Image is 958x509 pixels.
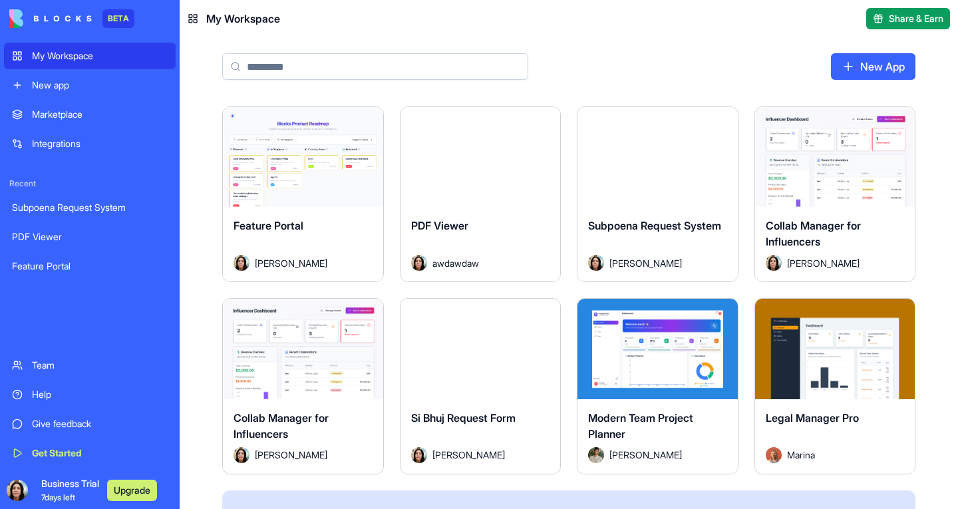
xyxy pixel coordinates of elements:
img: Avatar [234,255,249,271]
a: Legal Manager ProAvatarMarina [754,298,916,474]
img: Avatar [411,255,427,271]
span: Recent [4,178,176,189]
span: Si Bhuj Request Form [411,411,516,424]
span: Business Trial [41,477,99,504]
a: Subpoena Request System [4,194,176,221]
a: New App [831,53,915,80]
button: Share & Earn [866,8,950,29]
div: BETA [102,9,134,28]
span: [PERSON_NAME] [609,256,682,270]
span: Subpoena Request System [588,219,721,232]
div: Feature Portal [12,259,168,273]
span: PDF Viewer [411,219,468,232]
span: My Workspace [206,11,280,27]
span: [PERSON_NAME] [255,256,327,270]
img: ACg8ocLmgbXnee26X-x9uBME53Ej759NXxl2_BQPysHwTm8ylaK2-8x1=s96-c [7,480,28,501]
a: Si Bhuj Request FormAvatar[PERSON_NAME] [400,298,561,474]
span: [PERSON_NAME] [255,448,327,462]
span: 7 days left [41,492,75,502]
button: Upgrade [107,480,157,501]
a: Collab Manager for InfluencersAvatar[PERSON_NAME] [754,106,916,282]
div: Marketplace [32,108,168,121]
span: Modern Team Project Planner [588,411,693,440]
span: Legal Manager Pro [766,411,859,424]
img: Avatar [411,447,427,463]
span: awdawdaw [432,256,479,270]
span: Feature Portal [234,219,303,232]
img: Avatar [588,447,604,463]
span: Collab Manager for Influencers [766,219,861,248]
div: My Workspace [32,49,168,63]
a: Modern Team Project PlannerAvatar[PERSON_NAME] [577,298,738,474]
img: Avatar [766,255,782,271]
div: Help [32,388,168,401]
img: Avatar [588,255,604,271]
a: Marketplace [4,101,176,128]
div: Subpoena Request System [12,201,168,214]
div: Get Started [32,446,168,460]
img: logo [9,9,92,28]
a: My Workspace [4,43,176,69]
a: PDF ViewerAvatarawdawdaw [400,106,561,282]
a: Integrations [4,130,176,157]
a: BETA [9,9,134,28]
span: Collab Manager for Influencers [234,411,329,440]
span: [PERSON_NAME] [609,448,682,462]
a: Get Started [4,440,176,466]
a: New app [4,72,176,98]
div: Give feedback [32,417,168,430]
div: PDF Viewer [12,230,168,244]
a: Collab Manager for InfluencersAvatar[PERSON_NAME] [222,298,384,474]
span: [PERSON_NAME] [787,256,860,270]
div: Team [32,359,168,372]
a: Help [4,381,176,408]
span: Share & Earn [889,12,943,25]
div: Integrations [32,137,168,150]
a: Give feedback [4,411,176,437]
a: Team [4,352,176,379]
div: New app [32,79,168,92]
span: Marina [787,448,815,462]
a: Feature Portal [4,253,176,279]
span: [PERSON_NAME] [432,448,505,462]
a: PDF Viewer [4,224,176,250]
img: Avatar [234,447,249,463]
a: Subpoena Request SystemAvatar[PERSON_NAME] [577,106,738,282]
img: Avatar [766,447,782,463]
a: Feature PortalAvatar[PERSON_NAME] [222,106,384,282]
